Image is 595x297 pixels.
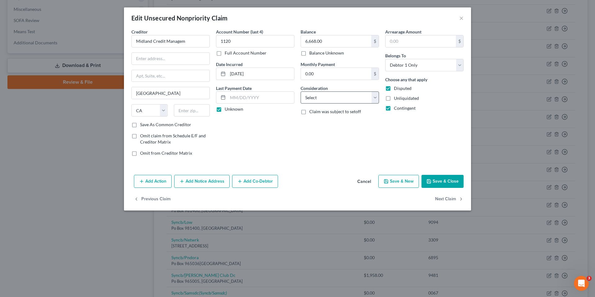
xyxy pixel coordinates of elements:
[134,193,171,206] button: Previous Claim
[371,35,379,47] div: $
[174,104,210,117] input: Enter zip...
[228,68,294,80] input: MM/DD/YYYY
[216,35,294,47] input: XXXX
[385,29,421,35] label: Arrearage Amount
[301,29,316,35] label: Balance
[352,175,376,188] button: Cancel
[225,50,267,56] label: Full Account Number
[301,35,371,47] input: 0.00
[140,122,191,128] label: Save As Common Creditor
[216,29,263,35] label: Account Number (last 4)
[132,70,209,82] input: Apt, Suite, etc...
[301,61,335,68] label: Monthly Payment
[301,68,371,80] input: 0.00
[140,150,192,156] span: Omit from Creditor Matrix
[435,193,464,206] button: Next Claim
[587,276,592,281] span: 3
[394,86,412,91] span: Disputed
[309,109,361,114] span: Claim was subject to setoff
[421,175,464,188] button: Save & Close
[301,85,328,91] label: Consideration
[131,14,228,22] div: Edit Unsecured Nonpriority Claim
[309,50,344,56] label: Balance Unknown
[574,276,589,291] iframe: Intercom live chat
[386,35,456,47] input: 0.00
[378,175,419,188] button: Save & New
[132,87,209,99] input: Enter city...
[394,105,416,111] span: Contingent
[228,92,294,104] input: MM/DD/YYYY
[140,133,206,144] span: Omit claim from Schedule E/F and Creditor Matrix
[225,106,243,112] label: Unknown
[371,68,379,80] div: $
[394,95,419,101] span: Unliquidated
[132,53,209,64] input: Enter address...
[456,35,463,47] div: $
[385,53,406,58] span: Belongs To
[174,175,230,188] button: Add Notice Address
[459,14,464,22] button: ×
[385,76,427,83] label: Choose any that apply
[216,85,252,91] label: Last Payment Date
[131,29,148,34] span: Creditor
[232,175,278,188] button: Add Co-Debtor
[131,35,210,47] input: Search creditor by name...
[216,61,243,68] label: Date Incurred
[134,175,172,188] button: Add Action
